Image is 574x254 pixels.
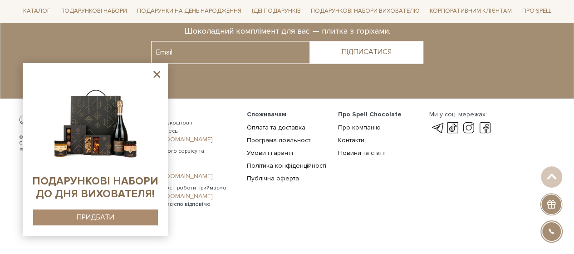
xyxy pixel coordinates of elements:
a: [EMAIL_ADDRESS][DOMAIN_NAME] [110,172,236,180]
a: Каталог [20,5,54,19]
a: Ідеї подарунків [248,5,304,19]
a: [EMAIL_ADDRESS][DOMAIN_NAME] [110,135,236,143]
div: Ми у соц. мережах: [429,110,492,118]
a: Новини та статті [338,149,386,156]
a: Оплата та доставка [247,123,305,131]
span: Про Spell Chocolate [338,110,402,118]
a: Контакти [338,136,364,144]
a: instagram [461,122,476,133]
a: [EMAIL_ADDRESS][DOMAIN_NAME] [110,192,236,200]
span: Зауваження щодо якості роботи приймаємо: [110,184,236,192]
div: © [DATE]-[DATE] Spell Chocolate. Всі права захищені [20,134,81,152]
a: Подарунки на День народження [133,5,245,19]
a: 0 800 319 233 [110,110,236,118]
a: tik-tok [445,122,461,133]
a: Корпоративним клієнтам [426,4,515,19]
a: Про компанію [338,123,381,131]
span: Споживачам [247,110,286,118]
span: З питань корпоративного сервісу та замовлень: [110,147,236,163]
a: [PHONE_NUMBER] [110,164,236,172]
a: Програма лояльності [247,136,312,144]
span: З усіх питань звертайтесь: [110,127,236,135]
a: Подарункові набори [57,5,131,19]
span: Напишіть нам, і ми з радістю відповімо [110,200,236,208]
a: Подарункові набори вихователю [307,4,423,19]
a: Умови і гарантії [247,149,293,156]
span: Дзвінки по Україні безкоштовні [110,119,236,127]
a: Про Spell [518,5,554,19]
a: telegram [429,122,444,133]
a: Політика конфіденційності [247,161,326,169]
a: facebook [477,122,493,133]
a: Публічна оферта [247,174,299,182]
